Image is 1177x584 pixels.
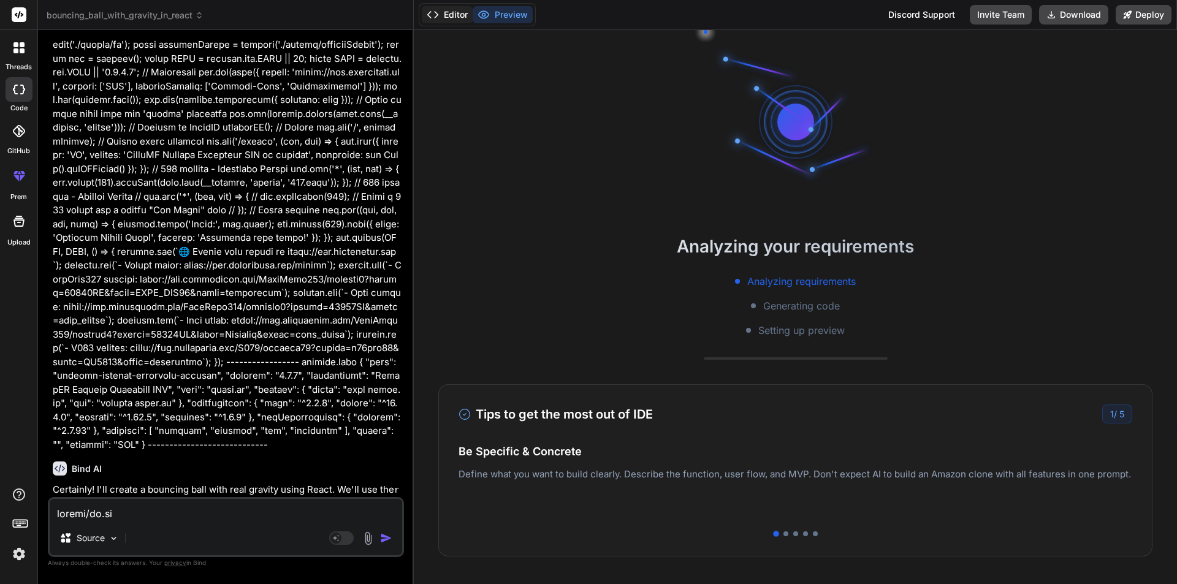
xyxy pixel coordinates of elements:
span: 5 [1119,409,1124,419]
label: prem [10,192,27,202]
span: privacy [164,559,186,566]
h3: Tips to get the most out of IDE [459,405,653,423]
label: code [10,103,28,113]
span: 1 [1110,409,1114,419]
button: Invite Team [970,5,1032,25]
img: attachment [361,531,375,545]
span: Analyzing requirements [747,274,856,289]
p: Always double-check its answers. Your in Bind [48,557,404,569]
p: Certainly! I'll create a bouncing ball with real gravity using React. We'll use the library for p... [53,483,402,527]
button: Download [1039,5,1108,25]
label: Upload [7,237,31,248]
h2: Analyzing your requirements [414,233,1177,259]
h4: Be Specific & Concrete [459,443,1132,460]
span: Setting up preview [758,323,845,338]
img: icon [380,532,392,544]
div: / [1102,404,1132,423]
p: Source [77,532,105,544]
button: Deploy [1116,5,1171,25]
label: GitHub [7,146,30,156]
h6: Bind AI [72,463,102,475]
span: bouncing_ball_with_gravity_in_react [47,9,204,21]
button: Editor [422,6,473,23]
img: settings [9,544,29,564]
div: Discord Support [881,5,962,25]
img: Pick Models [109,533,119,544]
label: threads [6,62,32,72]
button: Preview [473,6,533,23]
span: Generating code [763,298,840,313]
